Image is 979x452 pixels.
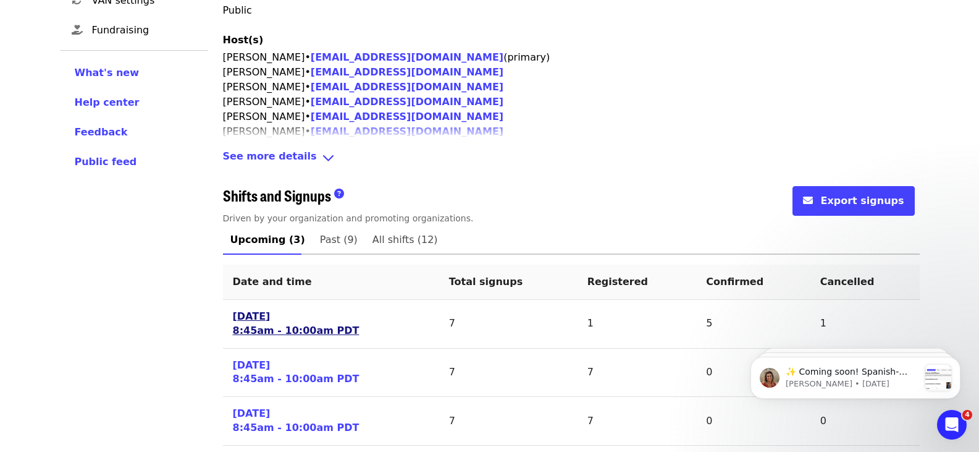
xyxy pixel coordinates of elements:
span: Shifts and Signups [223,184,331,206]
p: Public [223,3,920,18]
a: Help center [75,95,193,110]
td: 7 [578,349,697,398]
span: 4 [962,410,972,420]
a: [EMAIL_ADDRESS][DOMAIN_NAME] [311,111,503,122]
span: Past (9) [320,231,358,249]
i: question-circle icon [334,188,344,200]
span: Fundraising [92,23,198,38]
span: Upcoming (3) [230,231,305,249]
a: Upcoming (3) [223,225,313,255]
iframe: Intercom notifications message [732,332,979,419]
span: See more details [223,149,317,167]
div: See more detailsangle-down icon [223,149,920,167]
a: What's new [75,66,193,80]
td: 1 [810,300,920,349]
span: What's new [75,67,140,79]
span: Cancelled [820,276,875,288]
span: Driven by your organization and promoting organizations. [223,213,474,223]
td: 1 [578,300,697,349]
td: 7 [439,397,578,446]
i: envelope icon [803,195,813,207]
span: Date and time [233,276,312,288]
span: All shifts (12) [372,231,438,249]
span: Total signups [449,276,523,288]
a: Past (9) [313,225,365,255]
a: [EMAIL_ADDRESS][DOMAIN_NAME] [311,126,503,137]
a: All shifts (12) [365,225,445,255]
i: angle-down icon [322,149,335,167]
span: [PERSON_NAME] • (primary) [PERSON_NAME] • [PERSON_NAME] • [PERSON_NAME] • [PERSON_NAME] • [PERSON... [223,51,550,137]
a: Public feed [75,155,193,169]
td: 5 [696,300,810,349]
a: [EMAIL_ADDRESS][DOMAIN_NAME] [311,96,503,108]
a: [DATE]8:45am - 10:00am PDT [233,359,359,387]
a: [EMAIL_ADDRESS][DOMAIN_NAME] [311,66,503,78]
a: [EMAIL_ADDRESS][DOMAIN_NAME] [311,51,503,63]
button: Feedback [75,125,128,140]
td: 0 [696,349,810,398]
td: 7 [578,397,697,446]
i: hand-holding-heart icon [72,24,83,36]
td: 0 [810,397,920,446]
span: Host(s) [223,34,264,46]
a: [EMAIL_ADDRESS][DOMAIN_NAME] [311,81,503,93]
a: [DATE]8:45am - 10:00am PDT [233,310,359,338]
a: [DATE]8:45am - 10:00am PDT [233,407,359,435]
td: 7 [439,300,578,349]
td: 0 [696,397,810,446]
span: Confirmed [706,276,763,288]
button: envelope iconExport signups [792,186,914,216]
span: Help center [75,96,140,108]
span: Public feed [75,156,137,168]
iframe: Intercom live chat [937,410,967,440]
td: 7 [439,349,578,398]
span: Registered [587,276,648,288]
a: Fundraising [60,15,208,45]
